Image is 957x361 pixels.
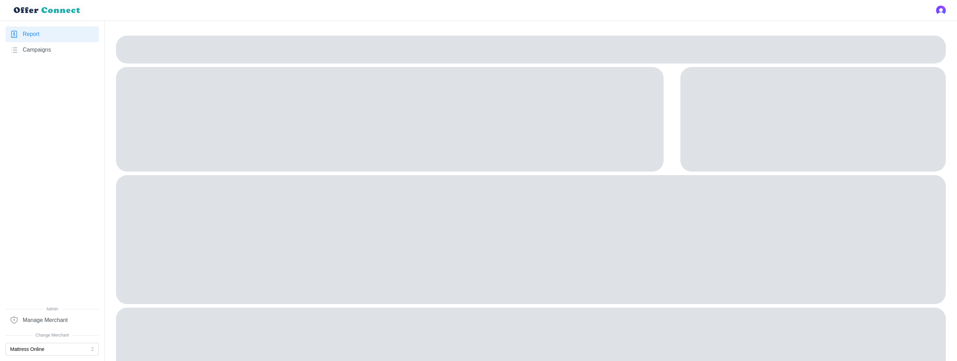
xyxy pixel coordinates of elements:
span: Campaigns [23,46,51,54]
span: Manage Merchant [23,316,68,325]
button: Mattress Online [6,343,99,355]
img: loyalBe Logo [11,4,84,16]
span: Report [23,30,39,39]
a: Campaigns [6,42,99,58]
span: Change Merchant [6,332,99,339]
span: Admin [6,306,99,313]
a: Report [6,27,99,42]
img: 's logo [936,6,946,15]
button: Open user button [936,6,946,15]
a: Manage Merchant [6,312,99,328]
